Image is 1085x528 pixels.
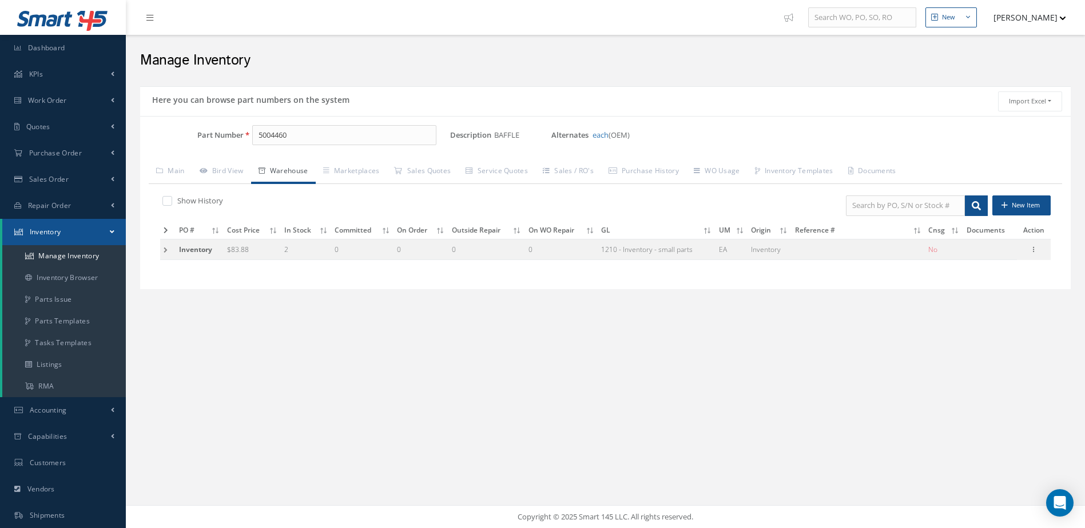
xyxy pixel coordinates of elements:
td: 1210 - Inventory - small parts [598,239,716,260]
th: On Order [394,222,448,239]
label: Show History [174,195,223,206]
a: Inventory [2,219,126,245]
a: Inventory Browser [2,267,126,289]
th: Cost Price [224,222,281,239]
a: Tasks Templates [2,332,126,354]
h2: Manage Inventory [140,52,1071,69]
button: New Item [992,195,1051,215]
a: Parts Templates [2,310,126,332]
th: UM [716,222,748,239]
a: Warehouse [251,160,316,184]
a: Marketplaces [316,160,387,184]
span: BAFFLE [494,125,524,146]
span: Customers [30,458,66,467]
button: [PERSON_NAME] [983,6,1066,29]
span: No [928,245,937,254]
th: Committed [331,222,394,239]
span: Work Order [28,95,67,105]
span: (OEM) [593,130,630,140]
span: Repair Order [28,201,71,210]
a: Bird View [192,160,251,184]
a: Sales Quotes [387,160,458,184]
td: 0 [394,239,448,260]
th: PO # [176,222,224,239]
td: 0 [525,239,598,260]
th: Action [1017,222,1051,239]
div: Open Intercom Messenger [1046,489,1074,517]
span: Inventory [179,245,212,254]
th: In Stock [281,222,331,239]
span: Accounting [30,405,67,415]
a: Manage Inventory [2,245,126,267]
span: Quotes [26,122,50,131]
span: KPIs [29,69,43,79]
a: RMA [2,375,126,397]
span: Shipments [30,510,65,520]
a: Sales / RO's [535,160,601,184]
td: 2 [281,239,331,260]
span: Purchase Order [29,148,82,158]
input: Search by PO, S/N or Stock # [846,195,965,216]
a: Parts Issue [2,289,126,310]
td: $83.88 [224,239,281,260]
a: Main [149,160,192,184]
label: Alternates [551,131,591,139]
th: Cnsg [925,222,963,239]
th: Documents [963,222,1017,239]
th: Outside Repair [448,222,525,239]
label: Part Number [140,131,244,139]
a: Documents [841,160,904,184]
td: EA [716,239,748,260]
span: Vendors [27,484,55,494]
h5: Here you can browse part numbers on the system [149,91,349,105]
th: Reference # [792,222,925,239]
a: Listings [2,354,126,375]
td: 0 [331,239,394,260]
td: 0 [448,239,525,260]
span: Inventory [30,227,61,237]
label: Description [450,131,491,139]
input: Search WO, PO, SO, RO [808,7,916,28]
span: Dashboard [28,43,65,53]
th: On WO Repair [525,222,598,239]
div: Show and not show all detail with stock [160,195,597,209]
a: each [593,130,609,140]
div: Copyright © 2025 Smart 145 LLC. All rights reserved. [137,511,1074,523]
th: Origin [748,222,791,239]
div: New [942,13,955,22]
th: GL [598,222,716,239]
td: Inventory [748,239,791,260]
span: Sales Order [29,174,69,184]
button: New [925,7,977,27]
button: Import Excel [998,91,1062,111]
a: Inventory Templates [748,160,841,184]
a: Purchase History [601,160,686,184]
a: Service Quotes [458,160,535,184]
a: WO Usage [686,160,748,184]
span: Capabilities [28,431,67,441]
